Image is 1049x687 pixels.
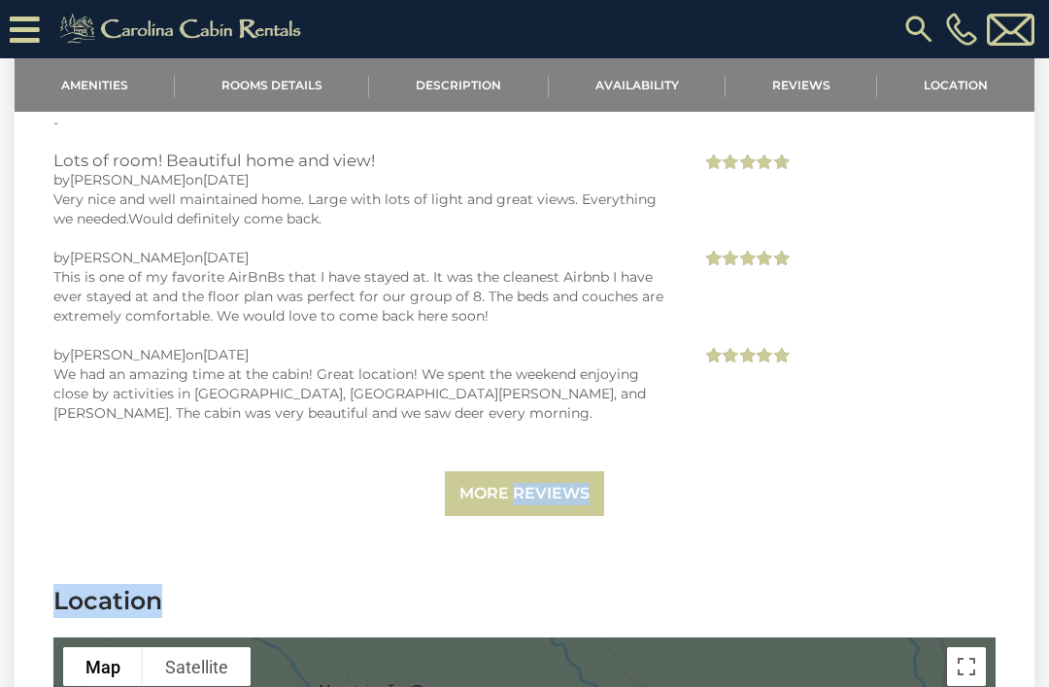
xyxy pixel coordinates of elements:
[53,584,996,618] h3: Location
[53,152,672,169] h3: Lots of room! Beautiful home and view!
[53,267,672,326] div: This is one of my favorite AirBnBs that I have stayed at. It was the cleanest Airbnb I have ever ...
[877,58,1034,112] a: Location
[70,171,186,189] span: [PERSON_NAME]
[549,58,726,112] a: Availability
[53,113,672,132] div: -
[15,58,175,112] a: Amenities
[53,189,672,228] div: Very nice and well maintained home. Large with lots of light and great views. Everything we neede...
[941,13,982,46] a: [PHONE_NUMBER]
[947,647,986,686] button: Toggle fullscreen view
[203,346,249,363] span: [DATE]
[726,58,877,112] a: Reviews
[53,345,672,364] div: by on
[203,171,249,189] span: [DATE]
[50,10,318,49] img: Khaki-logo.png
[70,346,186,363] span: [PERSON_NAME]
[203,249,249,266] span: [DATE]
[53,248,672,267] div: by on
[175,58,369,112] a: Rooms Details
[445,471,604,517] a: More Reviews
[53,364,672,423] div: We had an amazing time at the cabin! Great location! We spent the weekend enjoying close by activ...
[70,249,186,266] span: [PERSON_NAME]
[143,647,251,686] button: Show satellite imagery
[63,647,143,686] button: Show street map
[53,170,672,189] div: by on
[901,12,936,47] img: search-regular.svg
[369,58,548,112] a: Description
